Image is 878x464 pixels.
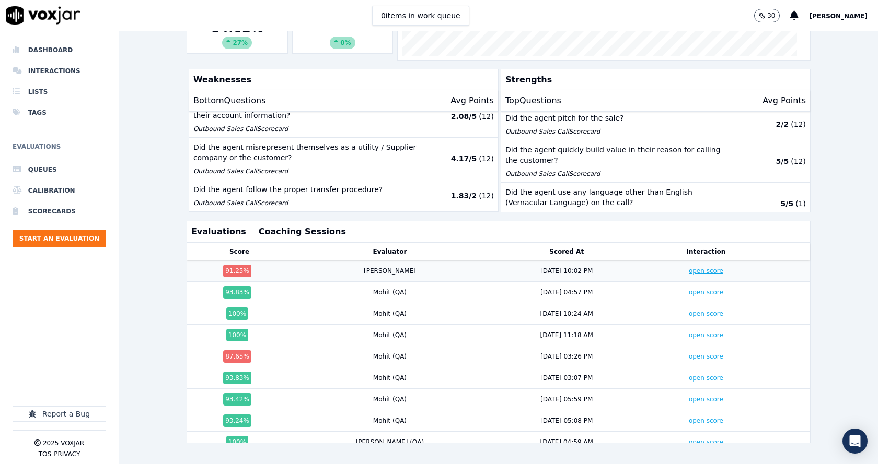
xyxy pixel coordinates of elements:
[223,414,251,427] div: 93.24 %
[191,20,283,49] div: 84.62 %
[505,170,731,178] p: Outbound Sales Call Scorecard
[754,9,780,22] button: 30
[43,439,84,447] p: 2025 Voxjar
[193,184,419,195] p: Did the agent follow the proper transfer procedure?
[689,331,723,339] a: open score
[689,267,723,275] a: open score
[776,119,789,129] p: 2 / 2
[549,247,584,256] button: Scored At
[13,406,106,422] button: Report a Bug
[809,13,868,20] span: [PERSON_NAME]
[373,417,407,425] div: Mohit (QA)
[193,142,419,163] p: Did the agent misrepresent themselves as a utility / Supplier company or the customer?
[54,450,80,458] button: Privacy
[193,94,266,107] p: Bottom Questions
[223,393,251,406] div: 93.42 %
[193,167,419,175] p: Outbound Sales Call Scorecard
[501,140,810,183] button: Did the agent quickly build value in their reason for calling the customer? Outbound Sales CallSc...
[13,201,106,222] a: Scorecards
[540,417,593,425] div: [DATE] 05:08 PM
[451,191,477,201] p: 1.83 / 2
[330,37,355,49] div: 0%
[791,119,806,129] p: ( 12 )
[373,395,407,403] div: Mohit (QA)
[501,109,810,140] button: Did the agent pitch for the sale? Outbound Sales CallScorecard 2/2 (12)
[13,61,106,81] a: Interactions
[479,111,494,122] p: ( 12 )
[505,113,731,123] p: Did the agent pitch for the sale?
[689,417,723,424] a: open score
[297,20,389,49] div: --
[505,187,731,208] p: Did the agent use any language other than English (Vernacular Language) on the call?
[373,310,407,318] div: Mohit (QA)
[689,374,723,382] a: open score
[791,156,806,166] p: ( 12 )
[501,183,810,225] button: Did the agent use any language other than English (Vernacular Language) on the call? Inbound Sale...
[13,230,106,247] button: Start an Evaluation
[13,40,106,61] li: Dashboard
[540,310,593,318] div: [DATE] 10:24 AM
[540,267,593,275] div: [DATE] 10:02 PM
[223,350,251,363] div: 87.65 %
[781,198,794,209] p: 5 / 5
[191,225,246,238] button: Evaluations
[689,310,723,317] a: open score
[364,267,416,275] div: [PERSON_NAME]
[223,265,251,277] div: 91.25 %
[189,69,494,90] p: Weaknesses
[13,180,106,201] a: Calibration
[842,429,868,454] div: Open Intercom Messenger
[540,374,593,382] div: [DATE] 03:07 PM
[501,69,806,90] p: Strengths
[687,247,726,256] button: Interaction
[226,307,248,320] div: 100 %
[479,191,494,201] p: ( 12 )
[540,395,593,403] div: [DATE] 05:59 PM
[373,288,407,296] div: Mohit (QA)
[540,438,593,446] div: [DATE] 04:59 AM
[505,145,731,165] p: Did the agent quickly build value in their reason for calling the customer?
[689,438,723,446] a: open score
[13,81,106,102] a: Lists
[226,329,248,341] div: 100 %
[505,94,561,107] p: Top Questions
[356,438,424,446] div: [PERSON_NAME] (QA)
[193,125,419,133] p: Outbound Sales Call Scorecard
[373,374,407,382] div: Mohit (QA)
[229,247,249,256] button: Score
[451,111,477,122] p: 2.08 / 5
[540,331,593,339] div: [DATE] 11:18 AM
[13,102,106,123] a: Tags
[689,353,723,360] a: open score
[795,198,806,209] p: ( 1 )
[763,94,806,107] p: Avg Points
[373,352,407,361] div: Mohit (QA)
[505,127,731,136] p: Outbound Sales Call Scorecard
[189,138,498,180] button: Did the agent misrepresent themselves as a utility / Supplier company or the customer? Outbound S...
[767,11,775,20] p: 30
[372,6,469,26] button: 0items in work queue
[39,450,51,458] button: TOS
[451,153,477,164] p: 4.17 / 5
[6,6,80,25] img: voxjar logo
[13,159,106,180] a: Queues
[754,9,790,22] button: 30
[373,331,407,339] div: Mohit (QA)
[450,94,494,107] p: Avg Points
[223,372,251,384] div: 93.83 %
[193,199,419,207] p: Outbound Sales Call Scorecard
[689,396,723,403] a: open score
[809,9,878,22] button: [PERSON_NAME]
[222,37,252,49] div: 27 %
[189,96,498,138] button: Did the agent seek customer's permission before accessing their account information? Outbound Sal...
[373,247,407,256] button: Evaluator
[776,156,789,166] p: 5 / 5
[226,436,248,448] div: 100 %
[689,289,723,296] a: open score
